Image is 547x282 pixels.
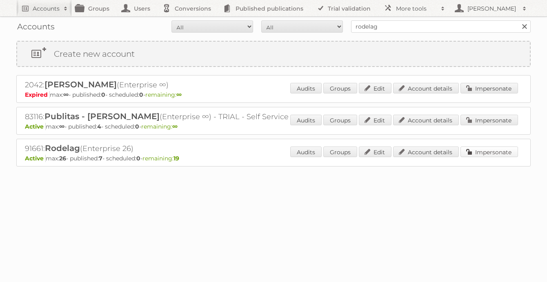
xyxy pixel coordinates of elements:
[323,115,357,125] a: Groups
[99,155,102,162] strong: 7
[25,111,311,122] h2: 83116: (Enterprise ∞) - TRIAL - Self Service
[323,147,357,157] a: Groups
[465,4,518,13] h2: [PERSON_NAME]
[172,123,178,130] strong: ∞
[25,143,311,154] h2: 91661: (Enterprise 26)
[97,123,101,130] strong: 4
[59,155,66,162] strong: 26
[359,83,391,93] a: Edit
[25,155,46,162] span: Active
[25,155,522,162] p: max: - published: - scheduled: -
[59,123,64,130] strong: ∞
[460,147,518,157] a: Impersonate
[173,155,179,162] strong: 19
[176,91,182,98] strong: ∞
[25,91,522,98] p: max: - published: - scheduled: -
[290,83,322,93] a: Audits
[25,91,50,98] span: Expired
[145,91,182,98] span: remaining:
[63,91,69,98] strong: ∞
[139,91,143,98] strong: 0
[393,147,459,157] a: Account details
[393,115,459,125] a: Account details
[44,111,160,121] span: Publitas - [PERSON_NAME]
[359,147,391,157] a: Edit
[101,91,105,98] strong: 0
[290,147,322,157] a: Audits
[25,80,311,90] h2: 2042: (Enterprise ∞)
[393,83,459,93] a: Account details
[141,123,178,130] span: remaining:
[25,123,522,130] p: max: - published: - scheduled: -
[359,115,391,125] a: Edit
[396,4,437,13] h2: More tools
[142,155,179,162] span: remaining:
[323,83,357,93] a: Groups
[33,4,60,13] h2: Accounts
[290,115,322,125] a: Audits
[460,83,518,93] a: Impersonate
[45,143,80,153] span: Rodelag
[17,42,530,66] a: Create new account
[136,155,140,162] strong: 0
[135,123,139,130] strong: 0
[44,80,117,89] span: [PERSON_NAME]
[460,115,518,125] a: Impersonate
[25,123,46,130] span: Active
